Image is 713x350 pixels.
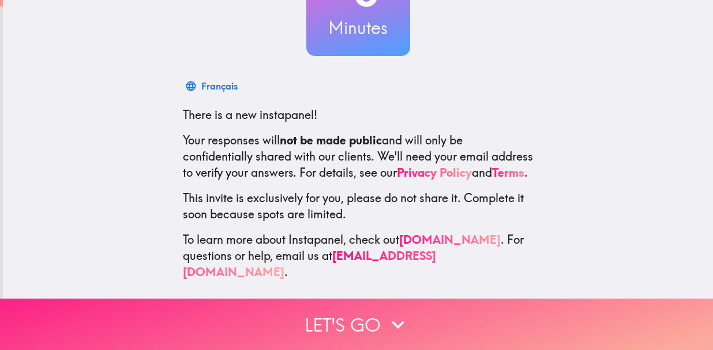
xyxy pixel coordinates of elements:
a: [EMAIL_ADDRESS][DOMAIN_NAME] [183,248,436,279]
p: This invite is exclusively for you, please do not share it. Complete it soon because spots are li... [183,190,534,222]
a: [DOMAIN_NAME] [399,232,501,247]
a: Terms [492,165,524,180]
span: There is a new instapanel! [183,107,317,122]
div: Français [201,78,238,94]
p: Your responses will and will only be confidentially shared with our clients. We'll need your emai... [183,132,534,181]
a: Privacy Policy [397,165,472,180]
button: Français [183,75,242,98]
b: not be made public [280,133,382,147]
h3: Minutes [306,16,410,40]
p: To learn more about Instapanel, check out . For questions or help, email us at . [183,232,534,280]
